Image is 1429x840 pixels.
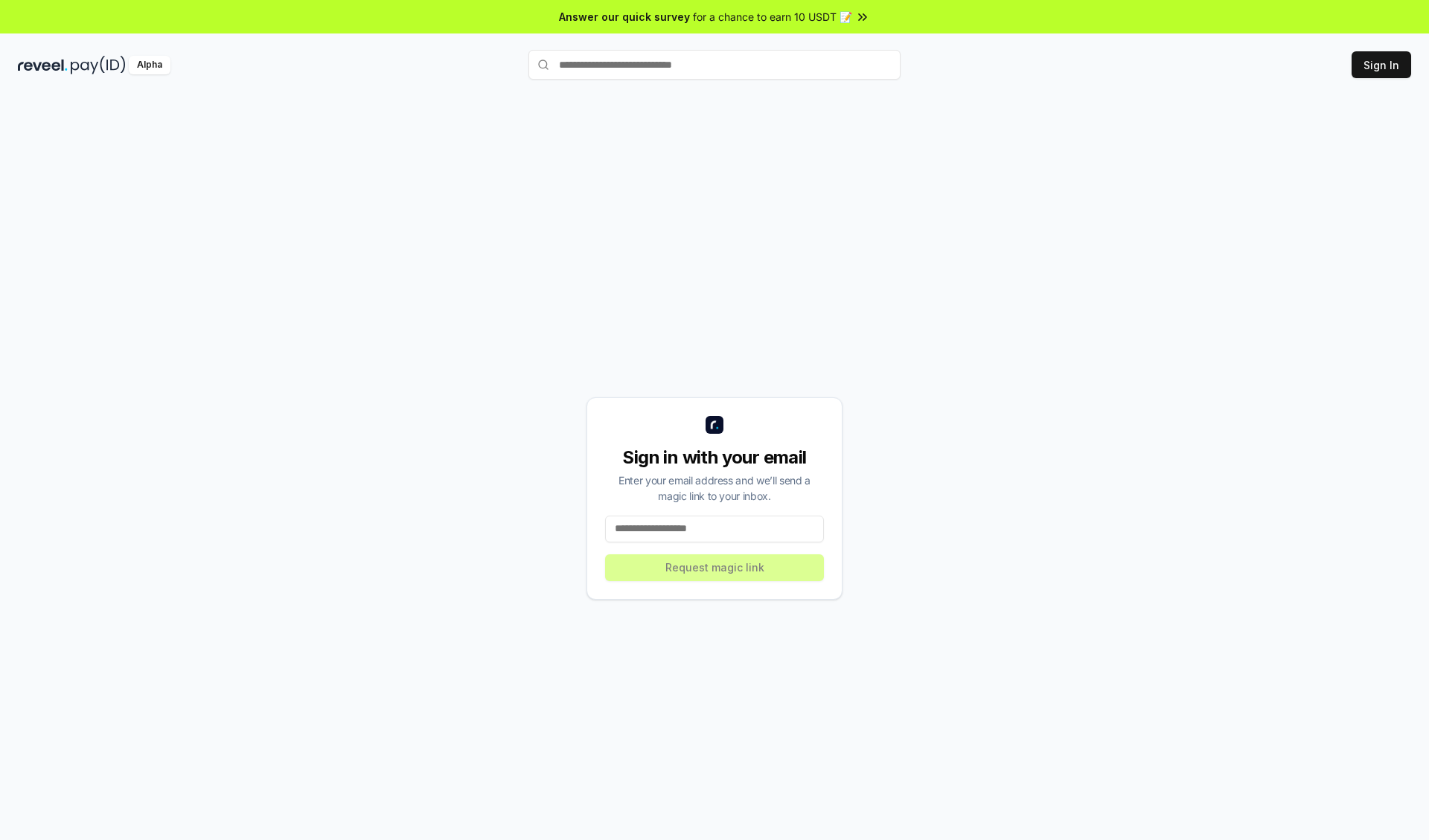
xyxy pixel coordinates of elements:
button: Sign In [1352,51,1411,78]
img: logo_small [706,416,723,434]
img: reveel_dark [18,56,68,74]
img: pay_id [71,56,126,74]
span: for a chance to earn 10 USDT 📝 [693,9,852,25]
div: Alpha [129,56,170,74]
div: Sign in with your email [605,446,824,469]
span: Answer our quick survey [559,9,690,25]
div: Enter your email address and we’ll send a magic link to your inbox. [605,472,824,504]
